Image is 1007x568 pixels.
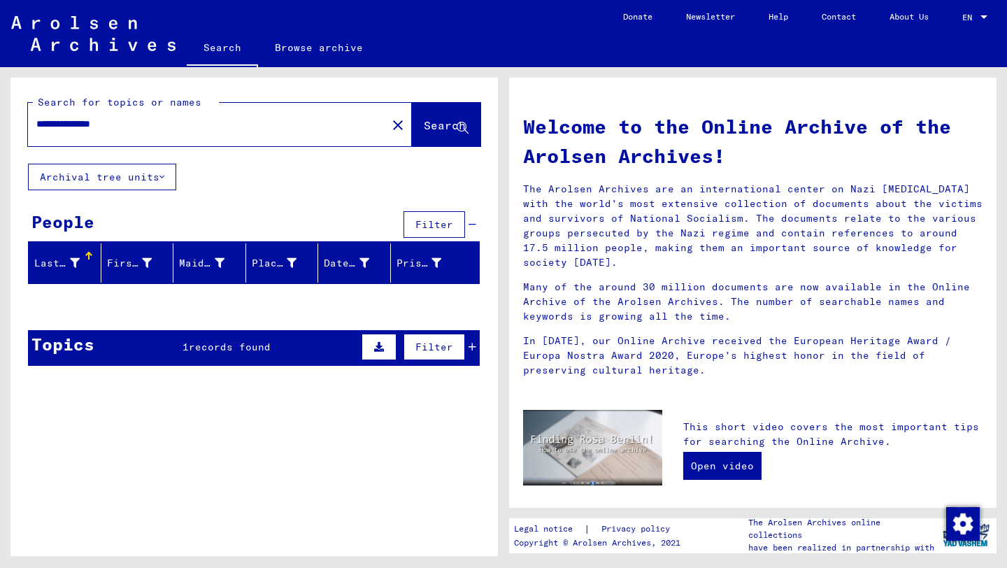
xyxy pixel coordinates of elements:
img: Change consent [946,507,980,541]
p: The Arolsen Archives online collections [748,516,936,541]
mat-label: Search for topics or names [38,96,201,108]
a: Open video [683,452,762,480]
mat-icon: close [390,117,406,134]
mat-header-cell: Prisoner # [391,243,480,283]
div: Last Name [34,256,80,271]
button: Filter [403,211,465,238]
div: Topics [31,332,94,357]
a: Search [187,31,258,67]
span: Search [424,118,466,132]
div: Maiden Name [179,252,245,274]
button: Search [412,103,480,146]
div: Date of Birth [324,252,390,274]
mat-header-cell: Maiden Name [173,243,246,283]
h1: Welcome to the Online Archive of the Arolsen Archives! [523,112,983,171]
div: Prisoner # [397,252,463,274]
span: EN [962,13,978,22]
img: video.jpg [523,410,662,485]
div: People [31,209,94,234]
a: Browse archive [258,31,380,64]
p: Copyright © Arolsen Archives, 2021 [514,537,687,549]
div: First Name [107,252,173,274]
img: yv_logo.png [940,518,992,553]
button: Archival tree units [28,164,176,190]
a: Privacy policy [590,522,687,537]
p: The Arolsen Archives are an international center on Nazi [MEDICAL_DATA] with the world’s most ext... [523,182,983,270]
p: Many of the around 30 million documents are now available in the Online Archive of the Arolsen Ar... [523,280,983,324]
div: Date of Birth [324,256,369,271]
div: Maiden Name [179,256,224,271]
mat-header-cell: Place of Birth [246,243,319,283]
span: 1 [183,341,189,353]
span: Filter [415,218,453,231]
div: Last Name [34,252,101,274]
span: records found [189,341,271,353]
div: | [514,522,687,537]
p: In [DATE], our Online Archive received the European Heritage Award / Europa Nostra Award 2020, Eu... [523,334,983,378]
div: First Name [107,256,152,271]
button: Filter [403,334,465,360]
span: Filter [415,341,453,353]
a: Legal notice [514,522,584,537]
div: Prisoner # [397,256,442,271]
mat-header-cell: First Name [101,243,174,283]
mat-header-cell: Date of Birth [318,243,391,283]
div: Place of Birth [252,256,297,271]
p: have been realized in partnership with [748,541,936,554]
div: Change consent [945,506,979,540]
button: Clear [384,111,412,139]
div: Place of Birth [252,252,318,274]
p: This short video covers the most important tips for searching the Online Archive. [683,420,983,449]
img: Arolsen_neg.svg [11,16,176,51]
mat-header-cell: Last Name [29,243,101,283]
